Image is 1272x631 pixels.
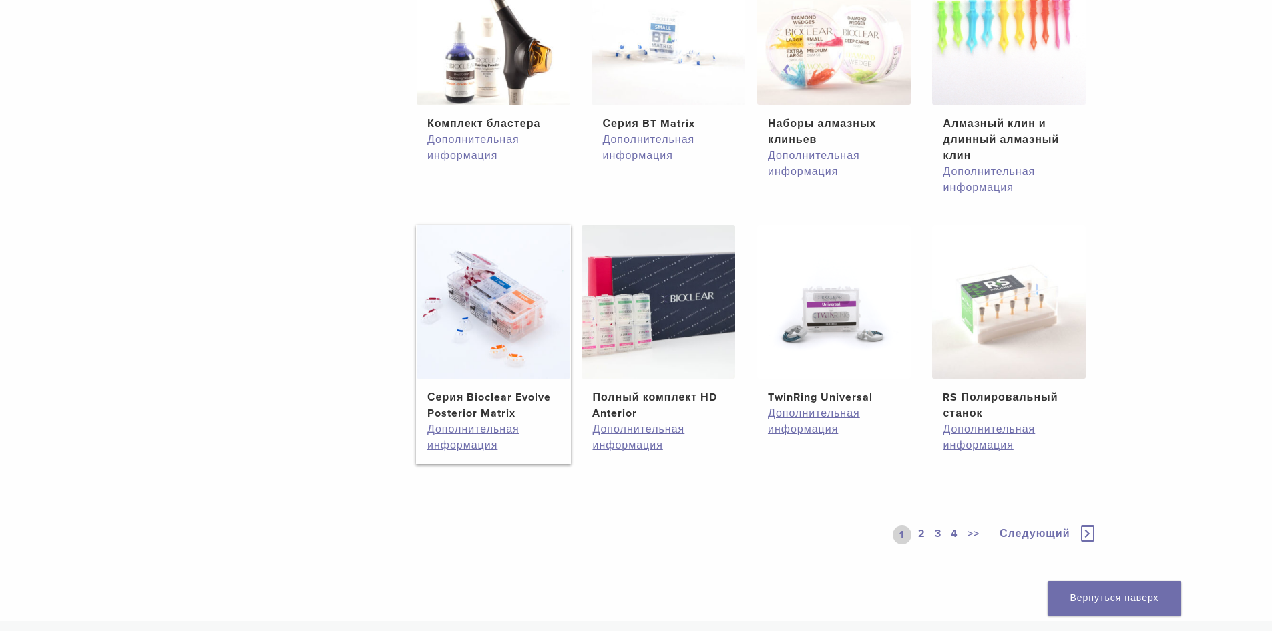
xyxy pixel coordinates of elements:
font: Серия Bioclear Evolve Posterior Matrix [427,391,551,420]
font: Дополнительная информация [943,423,1035,452]
a: Дополнительная информация [943,421,1075,453]
font: 1 [899,528,905,542]
a: Дополнительная информация [768,148,900,180]
a: Дополнительная информация [943,164,1075,196]
font: Следующий [1000,527,1070,540]
font: RS Полировальный станок [943,391,1058,420]
a: Дополнительная информация [768,405,900,437]
a: Дополнительная информация [427,421,560,453]
a: Дополнительная информация [602,132,734,164]
font: Дополнительная информация [943,165,1035,194]
font: Полный комплект HD Anterior [592,391,717,420]
a: Дополнительная информация [427,132,560,164]
img: Серия Bioclear Evolve Posterior Matrix [417,225,570,379]
font: >> [968,527,980,540]
img: RS Полировальный станок [932,225,1086,379]
font: Дополнительная информация [592,423,684,452]
font: Серия BT Matrix [602,117,694,130]
img: Полный комплект HD Anterior [582,225,735,379]
a: Серия Bioclear Evolve Posterior MatrixСерия Bioclear Evolve Posterior Matrix [416,225,572,421]
font: 3 [935,527,941,540]
font: Дополнительная информация [602,133,694,162]
font: TwinRing Universal [768,391,873,404]
img: TwinRing Universal [757,225,911,379]
font: Дополнительная информация [768,149,860,178]
a: TwinRing UniversalTwinRing Universal [757,225,912,405]
font: Дополнительная информация [768,407,860,436]
font: Дополнительная информация [427,133,519,162]
a: Полный комплект HD AnteriorПолный комплект HD Anterior [581,225,736,421]
font: Наборы алмазных клиньев [768,117,877,146]
font: 2 [918,527,925,540]
font: Вернуться наверх [1070,592,1158,604]
font: Дополнительная информация [427,423,519,452]
a: RS Полировальный станокRS Полировальный станок [931,225,1087,421]
font: 4 [951,527,958,540]
a: Вернуться наверх [1048,581,1181,616]
font: Алмазный клин и длинный алмазный клин [943,117,1059,162]
a: Дополнительная информация [592,421,724,453]
font: Комплект бластера [427,117,540,130]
